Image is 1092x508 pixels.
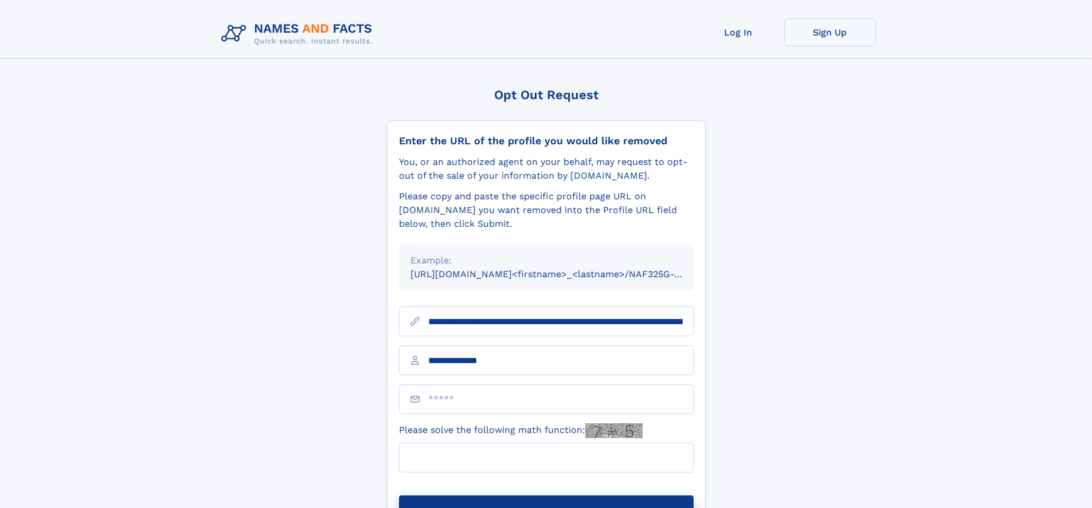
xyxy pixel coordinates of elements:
small: [URL][DOMAIN_NAME]<firstname>_<lastname>/NAF325G-xxxxxxxx [410,269,715,279]
div: Enter the URL of the profile you would like removed [399,135,694,147]
div: Opt Out Request [387,88,706,102]
div: You, or an authorized agent on your behalf, may request to opt-out of the sale of your informatio... [399,155,694,183]
a: Sign Up [784,18,876,46]
label: Please solve the following math function: [399,423,643,438]
div: Please copy and paste the specific profile page URL on [DOMAIN_NAME] you want removed into the Pr... [399,190,694,231]
img: Logo Names and Facts [217,18,382,49]
div: Example: [410,254,682,267]
a: Log In [692,18,784,46]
